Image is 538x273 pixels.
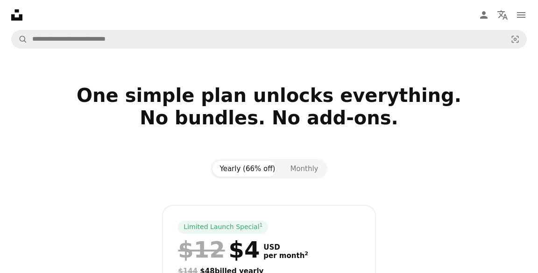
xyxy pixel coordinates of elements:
div: Limited Launch Special [178,221,268,234]
form: Find visuals sitewide [11,30,527,49]
span: $12 [178,237,225,262]
sup: 2 [304,251,308,257]
button: Search Unsplash [12,30,28,48]
button: Yearly (66% off) [212,161,283,177]
a: Home — Unsplash [11,9,22,21]
a: 2 [303,251,310,260]
div: $4 [178,237,260,262]
span: per month [263,251,308,260]
h2: One simple plan unlocks everything. No bundles. No add-ons. [11,84,527,151]
a: Log in / Sign up [474,6,493,24]
span: USD [263,243,308,251]
button: Menu [512,6,531,24]
a: 1 [258,223,265,232]
sup: 1 [260,222,263,228]
button: Monthly [283,161,326,177]
button: Language [493,6,512,24]
button: Visual search [504,30,526,48]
